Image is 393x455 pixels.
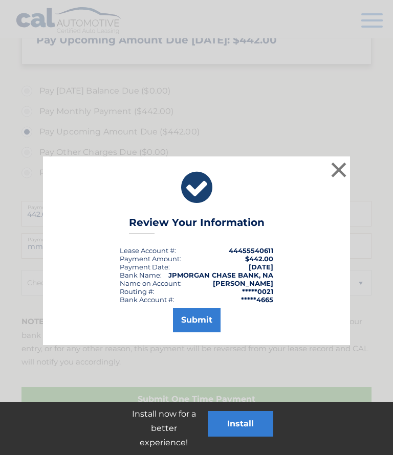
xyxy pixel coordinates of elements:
[120,271,162,279] div: Bank Name:
[120,246,176,255] div: Lease Account #:
[208,411,273,437] button: Install
[120,255,181,263] div: Payment Amount:
[120,263,168,271] span: Payment Date
[120,407,208,450] p: Install now for a better experience!
[120,287,155,295] div: Routing #:
[245,255,273,263] span: $442.00
[173,308,221,332] button: Submit
[120,279,182,287] div: Name on Account:
[229,246,273,255] strong: 44455540611
[249,263,273,271] span: [DATE]
[120,295,174,304] div: Bank Account #:
[129,216,265,234] h3: Review Your Information
[213,279,273,287] strong: [PERSON_NAME]
[168,271,273,279] strong: JPMORGAN CHASE BANK, NA
[120,263,170,271] div: :
[329,160,349,180] button: ×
